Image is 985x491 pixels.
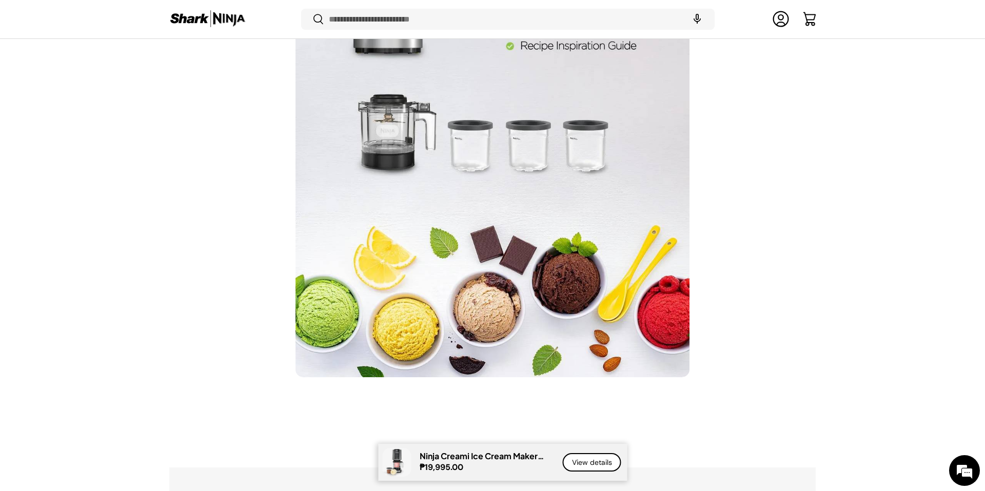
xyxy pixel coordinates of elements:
div: Minimize live chat window [168,5,193,30]
span: We are offline. Please leave us a message. [22,129,179,233]
em: Submit [150,316,186,330]
img: Shark Ninja Philippines [169,9,246,29]
textarea: Type your message and click 'Submit' [5,280,195,316]
strong: ₱19,995.00 [420,462,466,473]
a: View details [563,453,621,472]
img: ninja-creami-ice-cream-maker-with-sample-content-and-all-lids-full-view-sharkninja-philippines [383,448,411,477]
div: Leave a message [53,57,172,71]
speech-search-button: Search by voice [681,8,714,31]
p: Ninja Creami Ice Cream Maker (NC300) [420,451,550,461]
